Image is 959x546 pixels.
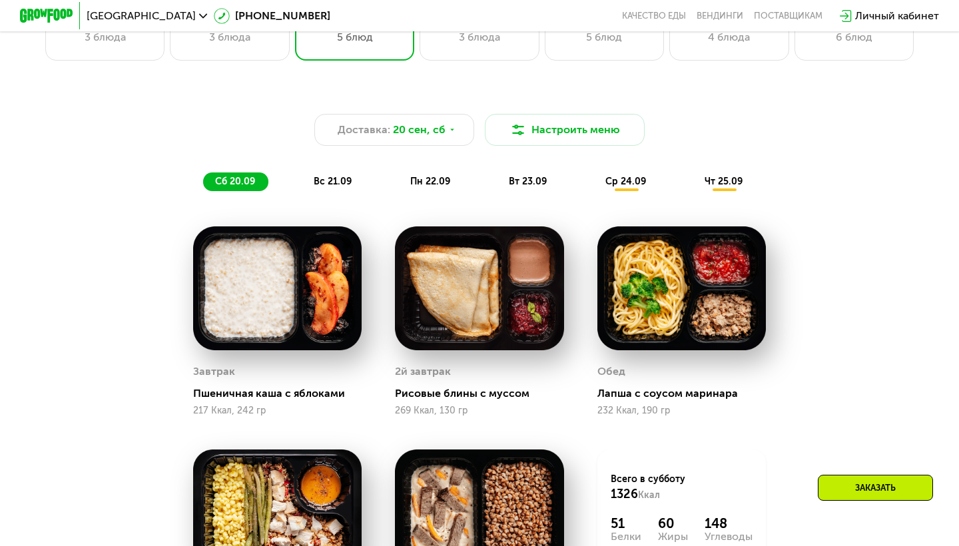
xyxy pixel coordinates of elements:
span: Ккал [638,489,660,501]
div: Личный кабинет [855,8,939,24]
div: Завтрак [193,362,235,382]
span: 20 сен, сб [393,122,446,138]
div: 3 блюда [184,29,275,45]
div: 269 Ккал, 130 гр [395,406,563,416]
div: Белки [611,531,641,542]
div: 217 Ккал, 242 гр [193,406,362,416]
span: 1326 [611,487,638,501]
div: Рисовые блины с муссом [395,387,574,400]
div: Углеводы [705,531,753,542]
a: [PHONE_NUMBER] [214,8,330,24]
div: Заказать [818,475,933,501]
span: пн 22.09 [410,176,450,187]
div: Лапша с соусом маринара [597,387,777,400]
div: 51 [611,515,641,531]
span: вс 21.09 [314,176,352,187]
div: 148 [705,515,753,531]
div: 3 блюда [59,29,151,45]
a: Качество еды [622,11,686,21]
div: 232 Ккал, 190 гр [597,406,766,416]
div: Всего в субботу [611,473,753,502]
span: вт 23.09 [509,176,547,187]
span: сб 20.09 [215,176,255,187]
div: 3 блюда [434,29,525,45]
div: 4 блюда [683,29,775,45]
button: Настроить меню [485,114,645,146]
span: [GEOGRAPHIC_DATA] [87,11,196,21]
div: 5 блюд [559,29,650,45]
div: 6 блюд [808,29,900,45]
div: Пшеничная каша с яблоками [193,387,372,400]
a: Вендинги [697,11,743,21]
div: 5 блюд [309,29,400,45]
div: Жиры [658,531,688,542]
span: чт 25.09 [705,176,743,187]
div: Обед [597,362,625,382]
span: Доставка: [338,122,390,138]
span: ср 24.09 [605,176,646,187]
div: поставщикам [754,11,822,21]
div: 60 [658,515,688,531]
div: 2й завтрак [395,362,451,382]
